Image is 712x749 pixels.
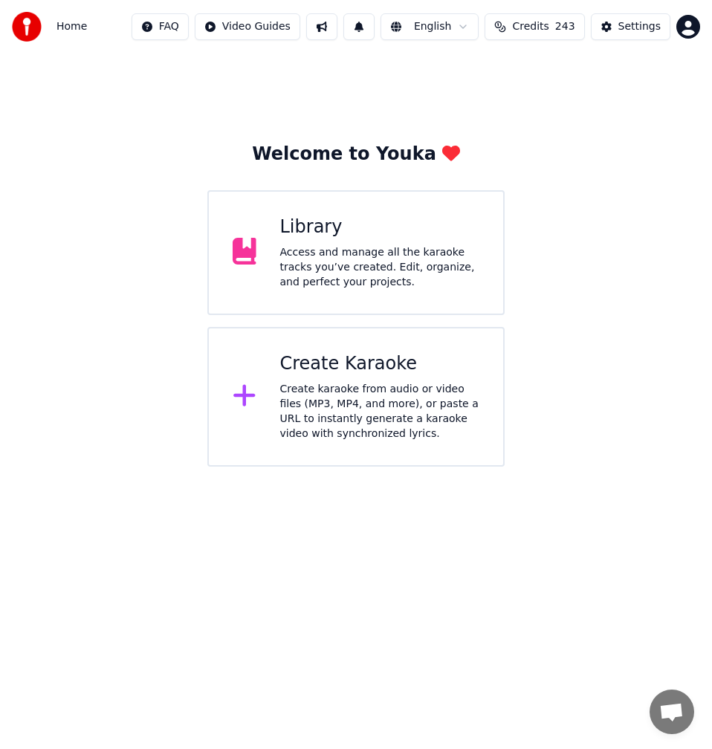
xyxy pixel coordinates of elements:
div: Create karaoke from audio or video files (MP3, MP4, and more), or paste a URL to instantly genera... [280,382,480,441]
img: youka [12,12,42,42]
div: Open de chat [650,690,694,734]
button: Settings [591,13,670,40]
div: Access and manage all the karaoke tracks you’ve created. Edit, organize, and perfect your projects. [280,245,480,290]
span: Credits [512,19,548,34]
button: Video Guides [195,13,300,40]
div: Library [280,215,480,239]
span: Home [56,19,87,34]
button: Credits243 [485,13,584,40]
span: 243 [555,19,575,34]
div: Welcome to Youka [252,143,460,166]
nav: breadcrumb [56,19,87,34]
div: Settings [618,19,661,34]
div: Create Karaoke [280,352,480,376]
button: FAQ [132,13,189,40]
